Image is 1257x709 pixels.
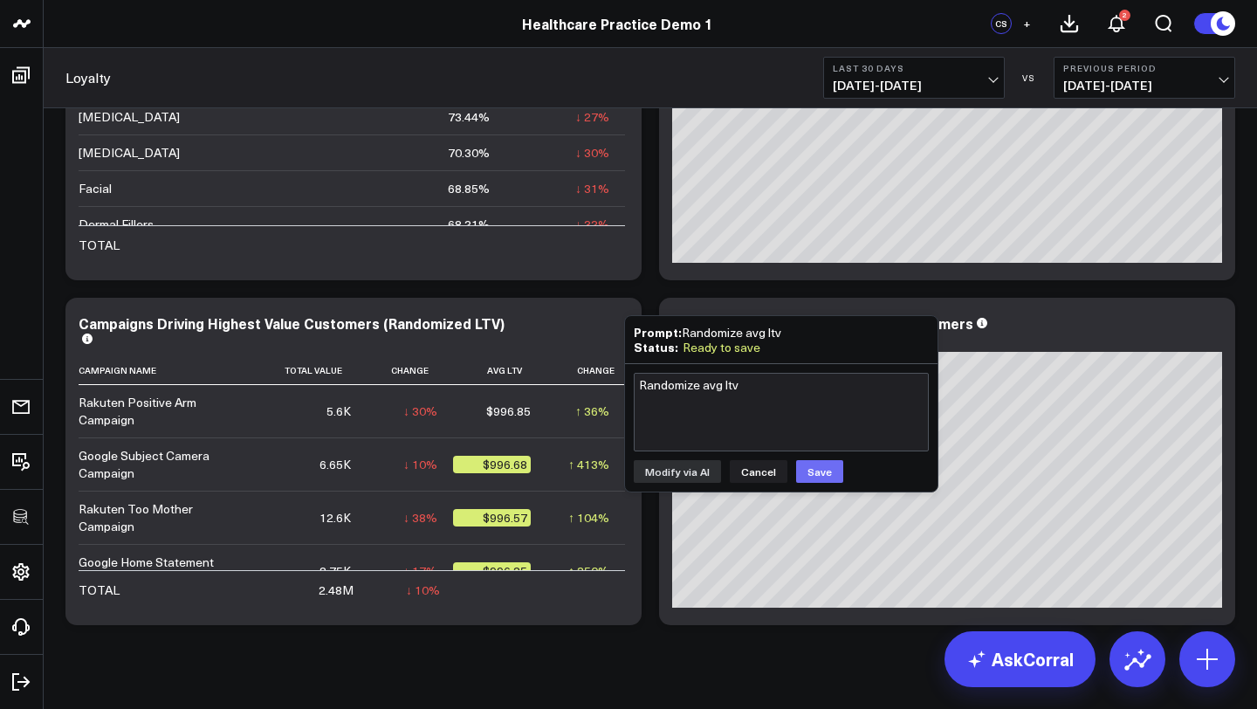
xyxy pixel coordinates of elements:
[833,63,995,73] b: Last 30 Days
[79,356,253,385] th: Campaign Name
[319,509,351,527] div: 12.6K
[453,562,531,580] div: $996.25
[944,631,1096,687] a: AskCorral
[575,216,609,233] div: ↓ 32%
[79,144,180,162] div: [MEDICAL_DATA]
[823,57,1005,99] button: Last 30 Days[DATE]-[DATE]
[1054,57,1235,99] button: Previous Period[DATE]-[DATE]
[319,456,351,473] div: 6.65K
[1023,17,1031,30] span: +
[991,13,1012,34] div: CS
[522,14,713,33] a: Healthcare Practice Demo 1
[448,144,490,162] div: 70.30%
[568,509,609,527] div: ↑ 104%
[1063,79,1226,93] span: [DATE] - [DATE]
[79,554,237,589] div: Google Home Statement Campaign
[403,562,437,580] div: ↓ 17%
[568,456,609,473] div: ↑ 413%
[253,356,367,385] th: Total Value
[367,356,453,385] th: Change
[319,582,354,599] div: 2.48M
[319,562,351,580] div: 8.75K
[796,460,843,483] button: Save
[575,403,609,420] div: ↑ 36%
[683,341,760,354] div: Ready to save
[575,180,609,197] div: ↓ 31%
[403,403,437,420] div: ↓ 30%
[672,313,973,333] div: Campaigns Driving Highest Value Customers
[79,447,237,482] div: Google Subject Camera Campaign
[634,323,682,341] b: Prompt:
[634,338,678,355] b: Status:
[79,313,505,333] div: Campaigns Driving Highest Value Customers (Randomized LTV)
[79,394,237,429] div: Rakuten Positive Arm Campaign
[448,216,490,233] div: 68.21%
[65,68,111,87] a: Loyalty
[1063,63,1226,73] b: Previous Period
[79,108,180,126] div: [MEDICAL_DATA]
[546,356,625,385] th: Change
[1016,13,1037,34] button: +
[403,509,437,527] div: ↓ 38%
[634,460,721,483] button: Modify via AI
[568,562,609,580] div: ↑ 250%
[79,180,112,197] div: Facial
[453,456,531,473] div: $996.68
[575,144,609,162] div: ↓ 30%
[486,403,531,420] div: $996.85
[79,582,120,599] div: TOTAL
[730,460,787,483] button: Cancel
[406,582,440,599] div: ↓ 10%
[403,456,437,473] div: ↓ 10%
[79,500,237,535] div: Rakuten Too Mother Campaign
[1013,72,1045,83] div: VS
[833,79,995,93] span: [DATE] - [DATE]
[634,325,929,340] div: Randomize avg ltv
[453,356,546,385] th: Avg Ltv
[79,237,120,254] div: TOTAL
[1119,10,1130,21] div: 2
[575,108,609,126] div: ↓ 27%
[79,216,154,233] div: Dermal Fillers
[326,403,351,420] div: 5.6K
[453,509,531,527] div: $996.57
[448,180,490,197] div: 68.85%
[448,108,490,126] div: 73.44%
